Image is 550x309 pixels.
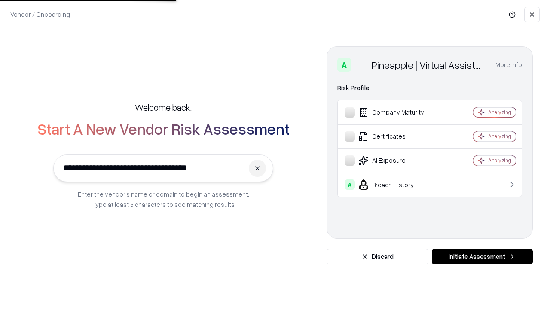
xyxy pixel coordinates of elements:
[432,249,533,264] button: Initiate Assessment
[337,58,351,72] div: A
[488,133,511,140] div: Analyzing
[327,249,428,264] button: Discard
[354,58,368,72] img: Pineapple | Virtual Assistant Agency
[345,179,447,190] div: Breach History
[488,157,511,164] div: Analyzing
[78,189,249,209] p: Enter the vendor’s name or domain to begin an assessment. Type at least 3 characters to see match...
[135,101,192,113] h5: Welcome back,
[495,57,522,73] button: More info
[345,107,447,118] div: Company Maturity
[488,109,511,116] div: Analyzing
[337,83,522,93] div: Risk Profile
[345,179,355,190] div: A
[10,10,70,19] p: Vendor / Onboarding
[345,155,447,166] div: AI Exposure
[372,58,485,72] div: Pineapple | Virtual Assistant Agency
[345,131,447,142] div: Certificates
[37,120,290,137] h2: Start A New Vendor Risk Assessment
